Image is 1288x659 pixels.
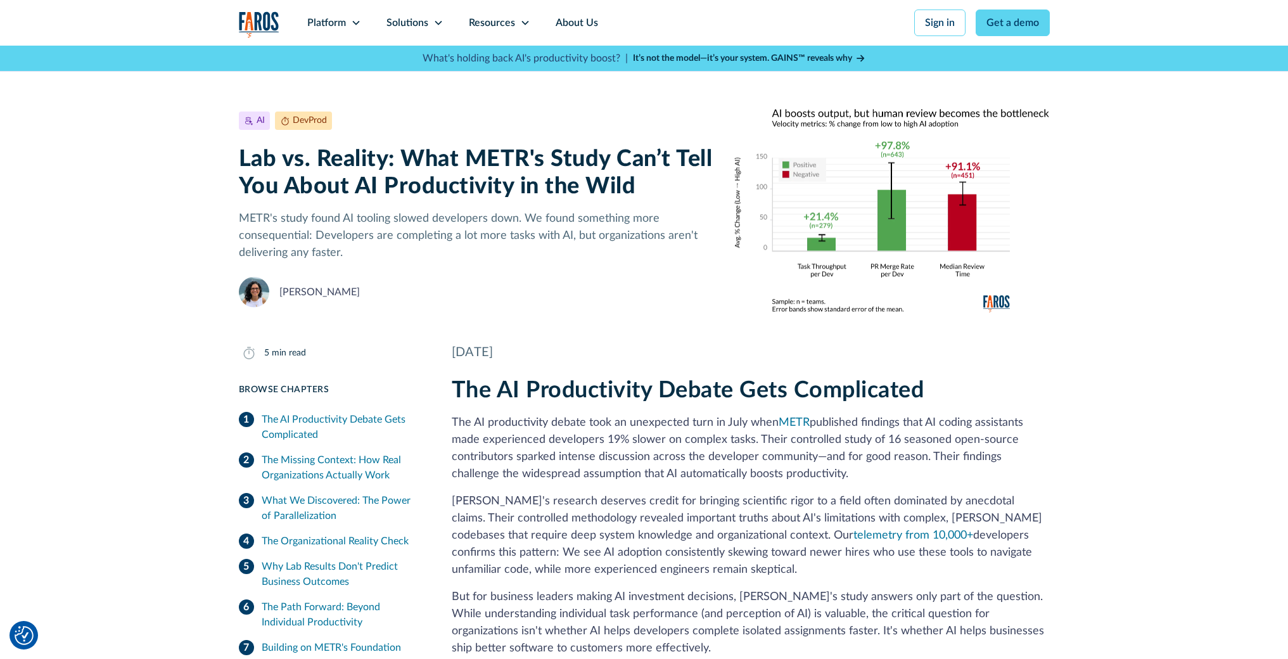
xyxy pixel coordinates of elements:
[452,377,1050,404] h2: The AI Productivity Debate Gets Complicated
[452,343,1050,362] div: [DATE]
[779,417,810,428] a: METR
[452,493,1050,579] p: [PERSON_NAME]'s research deserves credit for bringing scientific rigor to a field often dominated...
[239,277,269,307] img: Naomi Lurie
[239,383,421,397] div: Browse Chapters
[853,530,973,541] a: telemetry from 10,000+
[262,599,421,630] div: The Path Forward: Beyond Individual Productivity
[239,407,421,447] a: The AI Productivity Debate Gets Complicated
[239,11,279,37] a: home
[257,114,265,127] div: AI
[239,210,713,262] p: METR's study found AI tooling slowed developers down. We found something more consequential: Deve...
[262,493,421,523] div: What We Discovered: The Power of Parallelization
[239,146,713,200] h1: Lab vs. Reality: What METR's Study Can’t Tell You About AI Productivity in the Wild
[264,347,269,360] div: 5
[262,412,421,442] div: The AI Productivity Debate Gets Complicated
[15,626,34,645] button: Cookie Settings
[239,11,279,37] img: Logo of the analytics and reporting company Faros.
[976,10,1050,36] a: Get a demo
[293,114,327,127] div: DevProd
[733,106,1049,312] img: A chart from the AI Productivity Paradox Report 2025 showing that AI boosts output, but human rev...
[262,640,401,655] div: Building on METR's Foundation
[262,534,409,549] div: The Organizational Reality Check
[386,15,428,30] div: Solutions
[279,285,360,300] div: [PERSON_NAME]
[262,559,421,589] div: Why Lab Results Don't Predict Business Outcomes
[239,528,421,554] a: The Organizational Reality Check
[239,447,421,488] a: The Missing Context: How Real Organizations Actually Work
[15,626,34,645] img: Revisit consent button
[452,414,1050,483] p: The AI productivity debate took an unexpected turn in July when published findings that AI coding...
[262,452,421,483] div: The Missing Context: How Real Organizations Actually Work
[452,589,1050,657] p: But for business leaders making AI investment decisions, [PERSON_NAME]'s study answers only part ...
[423,51,628,66] p: What's holding back AI's productivity boost? |
[469,15,515,30] div: Resources
[239,554,421,594] a: Why Lab Results Don't Predict Business Outcomes
[633,54,852,63] strong: It’s not the model—it’s your system. GAINS™ reveals why
[633,52,866,65] a: It’s not the model—it’s your system. GAINS™ reveals why
[914,10,966,36] a: Sign in
[239,594,421,635] a: The Path Forward: Beyond Individual Productivity
[239,488,421,528] a: What We Discovered: The Power of Parallelization
[307,15,346,30] div: Platform
[272,347,306,360] div: min read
